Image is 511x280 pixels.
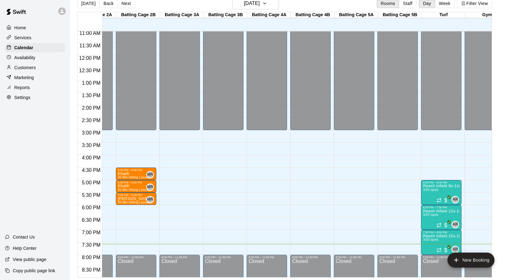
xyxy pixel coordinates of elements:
[147,197,153,203] span: MR
[116,192,156,205] div: 5:30 PM – 6:00 PM: Jansen (nate pack)
[160,12,204,18] div: Batting Cage 3A
[149,183,154,191] span: Mark Romer
[116,180,156,192] div: 5:00 PM – 5:30 PM: Khalifi
[336,256,372,259] div: 8:00 PM – 11:59 PM
[80,217,102,223] span: 6:30 PM
[423,213,438,216] span: 3/20 spots filled
[423,181,460,184] div: 5:00 PM – 6:00 PM
[80,192,102,198] span: 5:30 PM
[13,256,46,263] p: View public page
[379,256,416,259] div: 8:00 PM – 11:59 PM
[334,12,378,18] div: Batting Cage 5A
[452,246,459,253] div: Aaron Reesh
[5,93,65,102] a: Settings
[80,93,102,98] span: 1:30 PM
[454,246,459,253] span: Aaron Reesh
[14,45,33,51] p: Calendar
[78,55,102,61] span: 12:00 PM
[118,176,150,179] span: 30 Min Hitting Lesson
[14,25,26,31] p: Home
[14,64,36,71] p: Customers
[118,256,154,259] div: 8:00 PM – 11:59 PM
[116,168,156,180] div: 4:30 PM – 5:00 PM: Khalifi
[5,63,65,72] a: Customers
[80,130,102,135] span: 3:00 PM
[437,248,442,253] span: Recurring event
[80,118,102,123] span: 2:30 PM
[13,268,55,274] p: Copy public page link
[147,172,153,178] span: MR
[116,12,160,18] div: Batting Cage 2B
[5,23,65,32] a: Home
[13,234,35,240] p: Contact Us
[118,201,150,204] span: 30 Min Hitting Lesson
[146,171,154,178] div: Mark Romer
[421,230,461,255] div: 7:00 PM – 8:00 PM: Reesh Infield 15u-18u
[80,155,102,160] span: 4:00 PM
[423,256,460,259] div: 8:00 PM – 11:59 PM
[80,230,102,235] span: 7:00 PM
[452,221,459,228] div: Aaron Reesh
[80,180,102,185] span: 5:00 PM
[146,183,154,191] div: Mark Romer
[453,197,458,203] span: AR
[5,83,65,92] a: Reports
[14,74,34,81] p: Marketing
[14,84,30,91] p: Reports
[443,197,449,203] span: All customers have paid
[80,242,102,248] span: 7:30 PM
[161,256,198,259] div: 8:00 PM – 11:59 PM
[147,184,153,190] span: MR
[118,168,154,172] div: 4:30 PM – 5:00 PM
[247,12,291,18] div: Batting Cage 4A
[378,12,422,18] div: Batting Cage 5B
[292,256,329,259] div: 8:00 PM – 11:59 PM
[80,143,102,148] span: 3:30 PM
[78,43,102,48] span: 11:30 AM
[5,33,65,42] a: Services
[437,198,442,203] span: Recurring event
[422,12,465,18] div: Turf
[80,168,102,173] span: 4:30 PM
[149,171,154,178] span: Mark Romer
[421,180,461,205] div: 5:00 PM – 6:00 PM: Reesh Infield 9u-11u
[443,222,449,228] span: All customers have paid
[80,205,102,210] span: 6:00 PM
[149,196,154,203] span: Mark Romer
[452,196,459,203] div: Aaron Reesh
[454,221,459,228] span: Aaron Reesh
[13,245,36,251] p: Help Center
[465,12,509,18] div: Gym
[80,255,102,260] span: 8:00 PM
[5,43,65,52] a: Calendar
[248,256,285,259] div: 8:00 PM – 11:59 PM
[78,31,102,36] span: 11:00 AM
[118,193,154,197] div: 5:30 PM – 6:00 PM
[437,223,442,228] span: Recurring event
[14,35,31,41] p: Services
[14,94,31,101] p: Settings
[447,253,494,268] button: add
[454,196,459,203] span: Aaron Reesh
[205,256,242,259] div: 8:00 PM – 11:59 PM
[78,68,102,73] span: 12:30 PM
[80,105,102,111] span: 2:00 PM
[453,221,458,228] span: AR
[5,53,65,62] a: Availability
[5,73,65,82] a: Marketing
[453,246,458,253] span: AR
[146,196,154,203] div: Mark Romer
[421,205,461,230] div: 6:00 PM – 7:00 PM: Reesh Infield 12u-14u
[14,55,35,61] p: Availability
[423,231,460,234] div: 7:00 PM – 8:00 PM
[423,238,438,241] span: 3/20 spots filled
[443,247,449,253] span: All customers have paid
